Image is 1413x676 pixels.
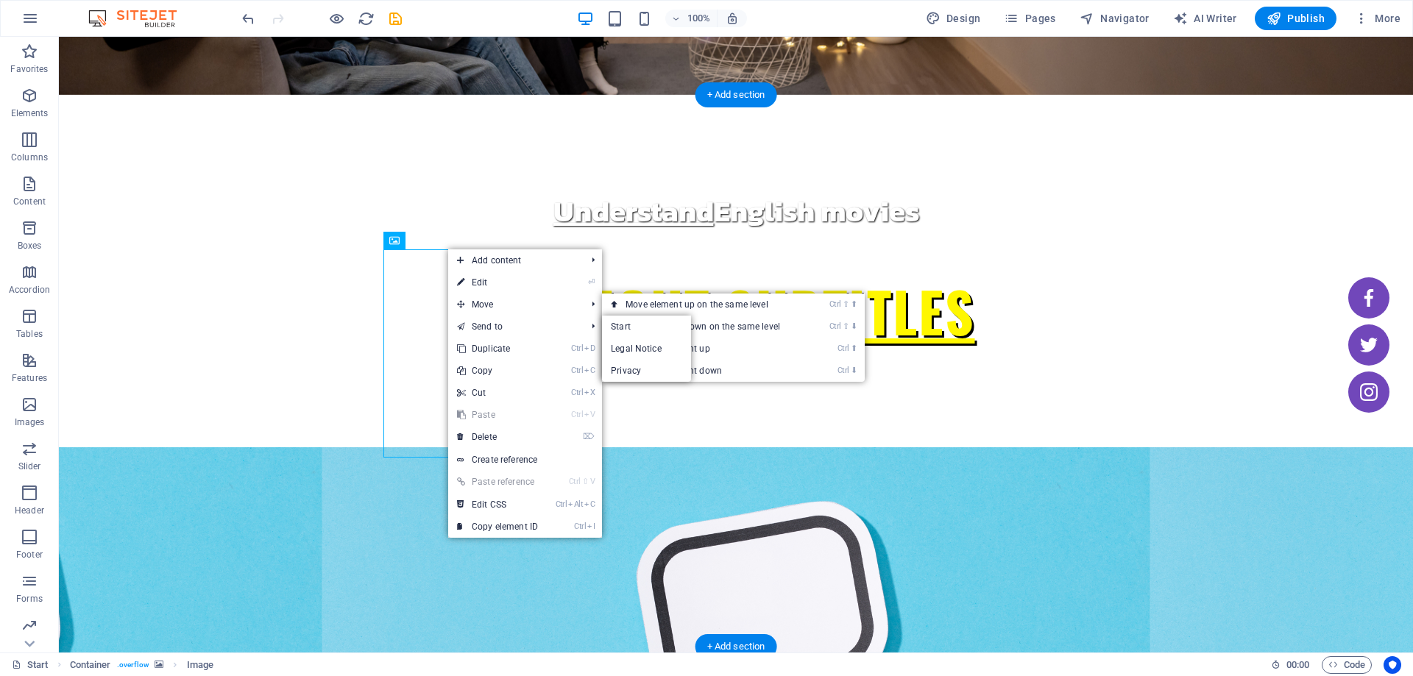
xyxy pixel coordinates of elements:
i: X [584,388,595,397]
i: Undo: Change orientation (Ctrl+Z) [240,10,257,27]
i: I [587,522,595,531]
i: ⇧ [843,321,849,331]
p: Tables [16,328,43,340]
span: 00 00 [1286,656,1309,674]
button: Publish [1255,7,1336,30]
i: ⬇ [851,321,857,331]
a: CtrlDDuplicate [448,338,547,360]
i: Alt [568,499,583,509]
p: Favorites [10,63,48,75]
span: Navigator [1080,11,1150,26]
a: Ctrl⬆Move the element up [602,338,810,360]
i: Ctrl [829,321,841,331]
p: Features [12,372,47,384]
i: This element contains a background [155,661,163,669]
span: Click to select. Double-click to edit [187,656,213,674]
a: CtrlICopy element ID [448,516,547,538]
button: save [386,10,404,27]
a: CtrlCCopy [448,360,547,382]
img: Editor Logo [85,10,195,27]
i: On resize automatically adjust zoom level to fit chosen device. [726,12,739,25]
button: undo [239,10,257,27]
a: CtrlVPaste [448,404,547,426]
span: AI Writer [1173,11,1237,26]
button: Code [1322,656,1372,674]
i: Save (Ctrl+S) [387,10,404,27]
a: CtrlXCut [448,382,547,404]
span: Pages [1004,11,1055,26]
a: Ctrl⬇Move the element down [602,360,810,382]
button: 100% [665,10,718,27]
p: Accordion [9,284,50,296]
div: + Add section [695,634,777,659]
p: Content [13,196,46,207]
button: Click here to leave preview mode and continue editing [327,10,345,27]
i: V [584,410,595,419]
p: Columns [11,152,48,163]
i: Ctrl [571,366,583,375]
p: Boxes [18,240,42,252]
button: Design [920,7,987,30]
a: CtrlAltCEdit CSS [448,494,547,516]
i: C [584,499,595,509]
i: Ctrl [829,299,841,309]
i: ⬇ [851,366,857,375]
i: Ctrl [574,522,586,531]
span: Design [926,11,981,26]
p: Header [15,505,44,516]
div: Design (Ctrl+Alt+Y) [920,7,987,30]
i: Ctrl [569,477,581,486]
a: ⏎Edit [448,271,547,293]
p: Images [15,416,45,428]
span: Move [448,293,580,316]
i: Ctrl [571,388,583,397]
span: Code [1328,656,1365,674]
p: Slider [18,460,41,472]
h6: Session time [1271,656,1310,674]
i: ⏎ [588,277,595,287]
i: ⇧ [843,299,849,309]
button: Pages [998,7,1061,30]
a: Click to cancel selection. Double-click to open Pages [12,656,49,674]
span: : [1297,659,1299,670]
i: V [590,477,595,486]
i: ⌦ [583,432,595,441]
a: Start [602,316,691,338]
button: Usercentrics [1384,656,1401,674]
span: . overflow [117,656,149,674]
p: Footer [16,549,43,561]
i: ⬆ [851,344,857,353]
a: Send to [448,316,580,338]
span: Publish [1267,11,1325,26]
i: C [584,366,595,375]
a: ⌦Delete [448,426,547,448]
i: Ctrl [571,410,583,419]
i: Ctrl [837,344,849,353]
a: Privacy [602,360,691,382]
i: Ctrl [837,366,849,375]
i: ⬆ [851,299,857,309]
i: Ctrl [571,344,583,353]
div: + Add section [695,82,777,107]
button: AI Writer [1167,7,1243,30]
a: Ctrl⇧⬆Move element up on the same level [602,293,810,316]
h6: 100% [687,10,711,27]
span: Click to select. Double-click to edit [70,656,111,674]
span: More [1354,11,1400,26]
p: Forms [16,593,43,605]
nav: breadcrumb [70,656,213,674]
a: Legal Notice [602,338,691,360]
button: Navigator [1074,7,1155,30]
i: Ctrl [556,499,567,509]
button: reload [357,10,375,27]
p: Elements [11,107,49,119]
a: Ctrl⇧⬇Move element down on the same level [602,316,810,338]
button: More [1348,7,1406,30]
i: D [584,344,595,353]
a: Ctrl⇧VPaste reference [448,471,547,493]
i: ⇧ [582,477,589,486]
a: Create reference [448,449,602,471]
span: Add content [448,249,580,271]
